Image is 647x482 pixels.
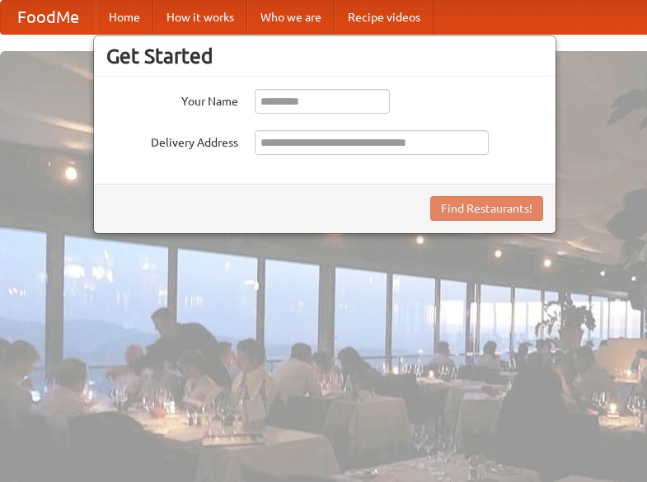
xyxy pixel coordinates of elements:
[106,89,238,110] label: Your Name
[335,1,434,34] a: Recipe videos
[106,44,543,68] h3: Get Started
[106,130,238,151] label: Delivery Address
[96,1,153,34] a: Home
[430,196,543,221] button: Find Restaurants!
[1,1,96,34] a: FoodMe
[153,1,247,34] a: How it works
[247,1,335,34] a: Who we are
